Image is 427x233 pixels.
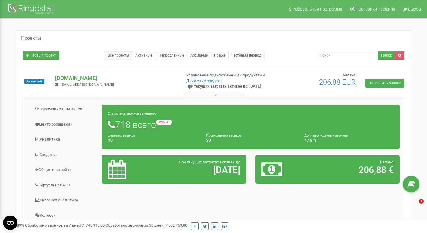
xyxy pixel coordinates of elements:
input: Поиск [316,51,378,60]
span: Баланс [343,73,356,77]
span: 1 [419,199,424,204]
u: 7 382 453,00 [165,223,187,228]
span: Обработано звонков за 30 дней : [105,223,187,228]
iframe: Intercom live chat [407,199,421,213]
a: Информационная панель [27,102,102,116]
span: Баланс [380,160,394,164]
a: Аналитика [27,132,102,147]
span: Реферальная программа [292,7,342,11]
a: Активные [132,51,155,60]
h4: 30 [206,138,295,143]
h5: Проекты [21,36,41,41]
a: Новые [211,51,229,60]
span: Активный [24,79,44,84]
a: Архивные [187,51,211,60]
button: Поиск [378,51,395,60]
h4: 10 [108,138,197,143]
h2: 206,88 € [308,165,394,175]
small: Пропущенных звонков [206,134,241,138]
a: Тестовый период [228,51,265,60]
h4: 4,18 % [304,138,394,143]
span: Настройки профиля [356,7,395,11]
a: Движение средств [186,79,221,83]
u: 1 745 115,00 [83,223,105,228]
span: [EMAIL_ADDRESS][DOMAIN_NAME] [61,83,114,87]
p: При текущих затратах активен до: [DATE] [186,84,275,89]
a: Пополнить баланс [365,79,404,88]
a: Коллбек [27,208,102,223]
span: Выход [408,7,421,11]
small: Доля пропущенных звонков [304,134,348,138]
a: Средства [27,148,102,162]
a: Сквозная аналитика [27,193,102,208]
p: [DOMAIN_NAME] [55,74,176,82]
a: Центр обращений [27,117,102,132]
small: Целевых звонков [108,134,135,138]
small: -296 [156,120,172,125]
a: Виртуальная АТС [27,178,102,193]
button: Open CMP widget [3,216,17,230]
span: 206,88 EUR [319,78,356,86]
a: Управление подключенными продуктами [186,73,265,77]
a: Непродленные [155,51,187,60]
small: Статистика звонков за неделю [108,112,156,116]
span: При текущих затратах активен до [179,160,240,164]
h2: [DATE] [155,165,240,175]
span: Обработано звонков за 7 дней : [25,223,105,228]
a: Новый проект [23,51,59,60]
a: Все проекты [105,51,132,60]
h1: 718 всего [108,120,394,130]
a: Общие настройки [27,163,102,177]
